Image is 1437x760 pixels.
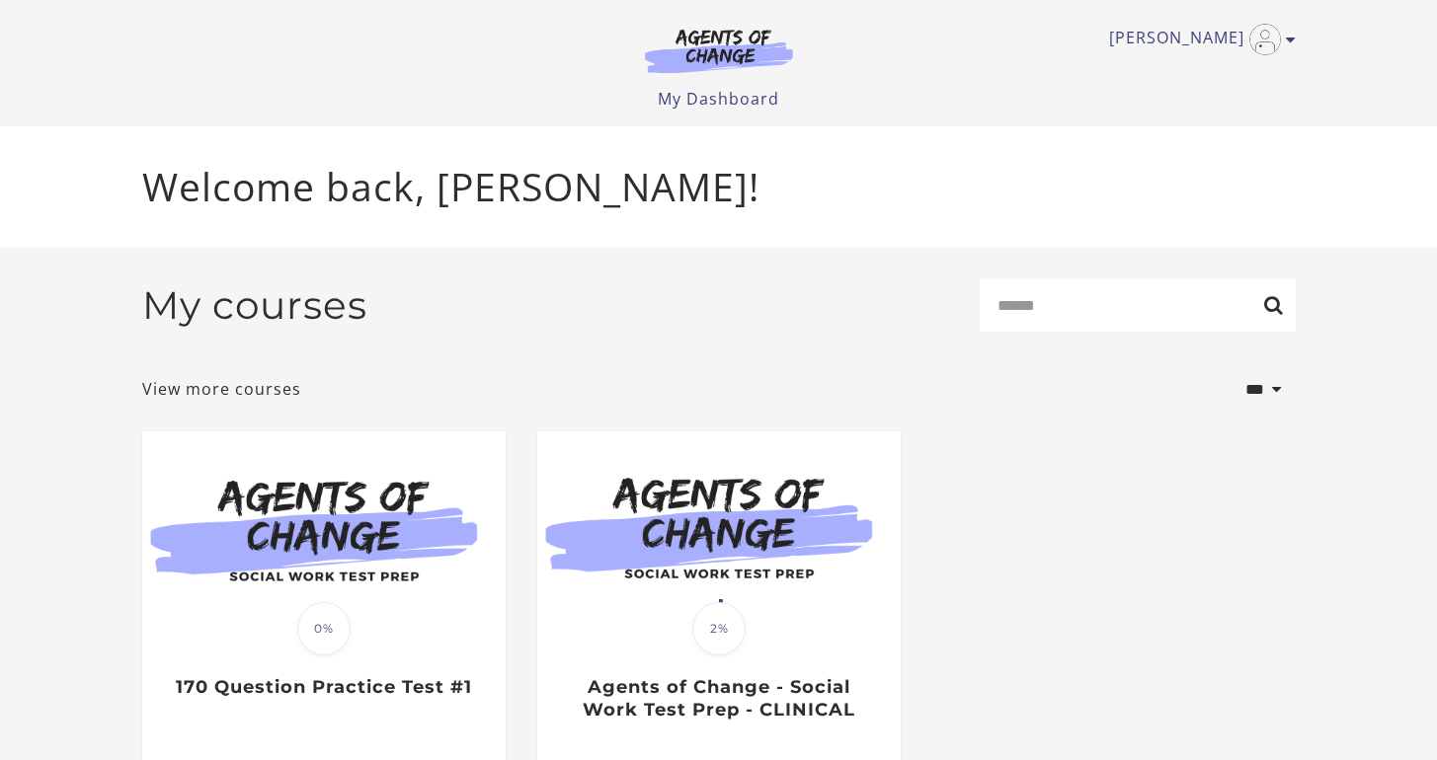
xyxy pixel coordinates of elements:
a: View more courses [142,377,301,401]
a: My Dashboard [658,88,779,110]
span: 0% [297,602,351,655]
h3: Agents of Change - Social Work Test Prep - CLINICAL [558,676,879,721]
h3: 170 Question Practice Test #1 [163,676,484,699]
p: Welcome back, [PERSON_NAME]! [142,158,1296,216]
span: 2% [692,602,746,655]
h2: My courses [142,282,367,329]
a: Toggle menu [1109,24,1286,55]
img: Agents of Change Logo [624,28,814,73]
